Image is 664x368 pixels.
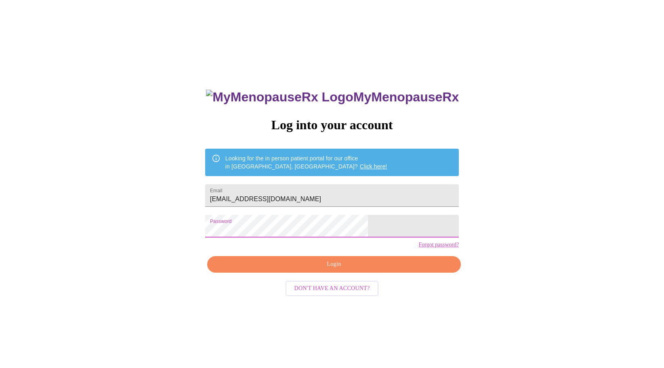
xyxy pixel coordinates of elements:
[216,259,452,269] span: Login
[225,151,387,174] div: Looking for the in person patient portal for our office in [GEOGRAPHIC_DATA], [GEOGRAPHIC_DATA]?
[294,284,370,294] span: Don't have an account?
[284,284,381,291] a: Don't have an account?
[206,90,459,105] h3: MyMenopauseRx
[207,256,461,273] button: Login
[286,281,379,297] button: Don't have an account?
[206,90,353,105] img: MyMenopauseRx Logo
[205,118,459,132] h3: Log into your account
[360,163,387,170] a: Click here!
[418,242,459,248] a: Forgot password?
